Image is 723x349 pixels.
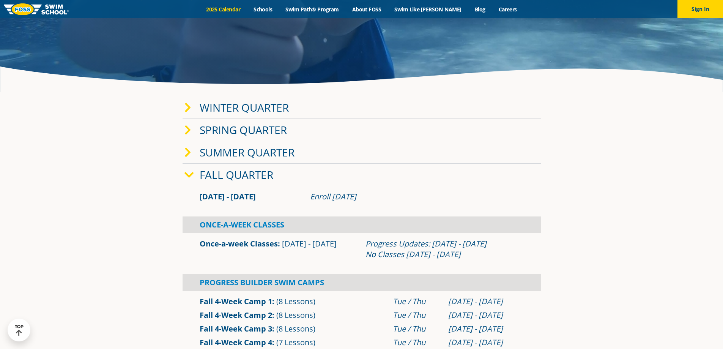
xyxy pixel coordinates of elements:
a: Fall 4-Week Camp 1 [200,296,272,306]
span: (8 Lessons) [276,296,315,306]
div: [DATE] - [DATE] [448,310,524,321]
a: Careers [492,6,523,13]
span: [DATE] - [DATE] [282,238,337,249]
span: (8 Lessons) [276,324,315,334]
a: Spring Quarter [200,123,287,137]
a: 2025 Calendar [200,6,247,13]
a: About FOSS [345,6,388,13]
div: [DATE] - [DATE] [448,337,524,348]
div: TOP [15,324,24,336]
div: Progress Updates: [DATE] - [DATE] No Classes [DATE] - [DATE] [365,238,524,260]
span: (8 Lessons) [276,310,315,320]
a: Summer Quarter [200,145,295,159]
a: Winter Quarter [200,100,289,115]
a: Fall 4-Week Camp 2 [200,310,272,320]
a: Swim Path® Program [279,6,345,13]
div: Tue / Thu [393,324,441,334]
a: Fall 4-Week Camp 3 [200,324,272,334]
div: Tue / Thu [393,296,441,307]
div: [DATE] - [DATE] [448,324,524,334]
a: Once-a-week Classes [200,238,278,249]
a: Fall 4-Week Camp 4 [200,337,272,347]
div: Once-A-Week Classes [183,216,541,233]
span: [DATE] - [DATE] [200,191,256,202]
a: Blog [468,6,492,13]
span: (7 Lessons) [276,337,315,347]
div: Enroll [DATE] [310,191,524,202]
div: Progress Builder Swim Camps [183,274,541,291]
img: FOSS Swim School Logo [4,3,69,15]
a: Fall Quarter [200,167,273,182]
div: Tue / Thu [393,337,441,348]
a: Swim Like [PERSON_NAME] [388,6,468,13]
div: [DATE] - [DATE] [448,296,524,307]
a: Schools [247,6,279,13]
div: Tue / Thu [393,310,441,321]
